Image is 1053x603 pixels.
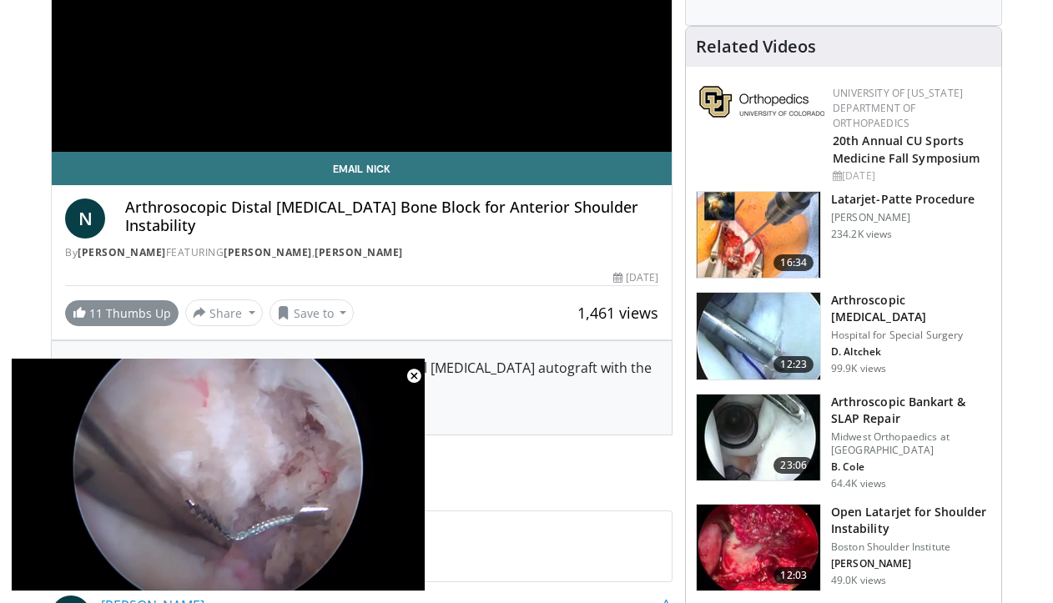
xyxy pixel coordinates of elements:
[831,211,975,224] p: [PERSON_NAME]
[696,394,991,490] a: 23:06 Arthroscopic Bankart & SLAP Repair Midwest Orthopaedics at [GEOGRAPHIC_DATA] B. Cole 64.4K ...
[699,86,824,118] img: 355603a8-37da-49b6-856f-e00d7e9307d3.png.150x105_q85_autocrop_double_scale_upscale_version-0.2.png
[831,557,991,570] p: [PERSON_NAME]
[697,192,820,279] img: 617583_3.png.150x105_q85_crop-smart_upscale.jpg
[65,300,179,326] a: 11 Thumbs Up
[833,168,988,183] div: [DATE]
[78,245,166,259] a: [PERSON_NAME]
[773,567,814,584] span: 12:03
[831,574,886,587] p: 49.0K views
[12,359,425,591] video-js: Video Player
[831,292,991,325] h3: Arthroscopic [MEDICAL_DATA]
[697,394,820,481] img: cole_0_3.png.150x105_q85_crop-smart_upscale.jpg
[65,245,658,260] div: By FEATURING ,
[831,504,991,537] h3: Open Latarjet for Shoulder Instability
[831,477,886,490] p: 64.4K views
[833,86,963,130] a: University of [US_STATE] Department of Orthopaedics
[697,293,820,379] img: 10039_3.png.150x105_q85_crop-smart_upscale.jpg
[773,254,814,271] span: 16:34
[831,540,991,554] p: Boston Shoulder Institute
[315,245,403,259] a: [PERSON_NAME]
[613,270,658,285] div: [DATE]
[833,133,980,166] a: 20th Annual CU Sports Medicine Fall Symposium
[696,292,991,380] a: 12:23 Arthroscopic [MEDICAL_DATA] Hospital for Special Surgery D. Altchek 99.9K views
[697,505,820,591] img: 944938_3.png.150x105_q85_crop-smart_upscale.jpg
[696,37,816,57] h4: Related Videos
[125,198,658,234] h4: Arthrosocopic Distal [MEDICAL_DATA] Bone Block for Anterior Shoulder Instability
[65,198,105,239] a: N
[831,228,892,241] p: 234.2K views
[773,457,814,474] span: 23:06
[831,345,991,359] p: D. Altchek
[89,305,103,321] span: 11
[185,299,263,326] button: Share
[831,460,991,474] p: B. Cole
[831,329,991,342] p: Hospital for Special Surgery
[397,359,431,394] button: Close
[696,504,991,592] a: 12:03 Open Latarjet for Shoulder Instability Boston Shoulder Institute [PERSON_NAME] 49.0K views
[696,191,991,279] a: 16:34 Latarjet-Patte Procedure [PERSON_NAME] 234.2K views
[831,191,975,208] h3: Latarjet-Patte Procedure
[831,362,886,375] p: 99.9K views
[577,303,658,323] span: 1,461 views
[224,245,312,259] a: [PERSON_NAME]
[773,356,814,373] span: 12:23
[270,299,355,326] button: Save to
[831,394,991,427] h3: Arthroscopic Bankart & SLAP Repair
[52,152,672,185] a: Email Nick
[831,430,991,457] p: Midwest Orthopaedics at [GEOGRAPHIC_DATA]
[68,358,655,418] div: An Eden-Hybinette procedure is performed using a distal [MEDICAL_DATA] autograft with the [PERSON...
